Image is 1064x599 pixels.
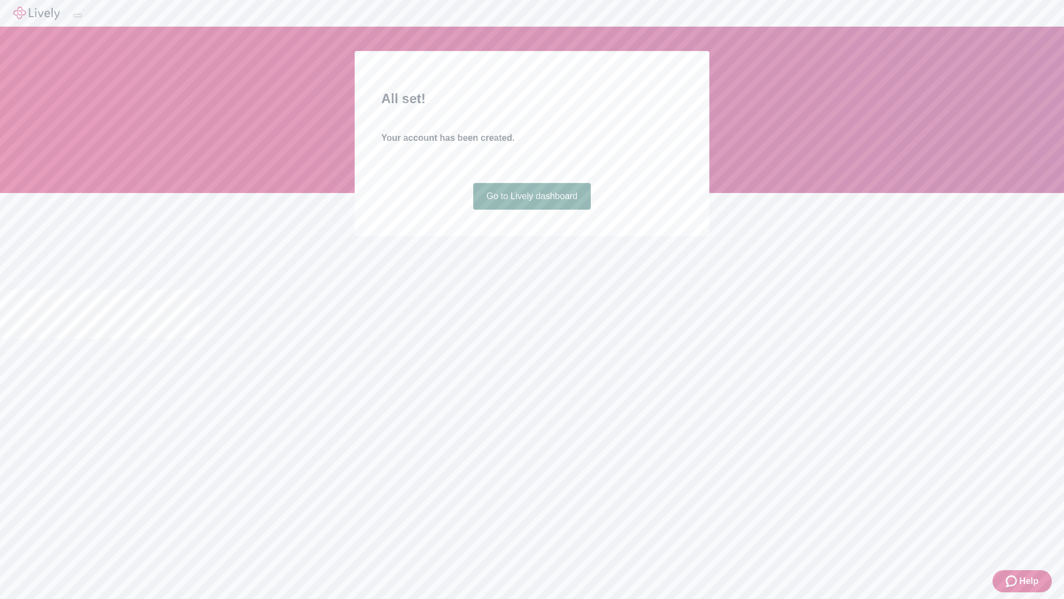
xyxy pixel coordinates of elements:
[381,131,683,145] h4: Your account has been created.
[1006,575,1019,588] svg: Zendesk support icon
[73,14,82,17] button: Log out
[381,89,683,109] h2: All set!
[993,570,1052,592] button: Zendesk support iconHelp
[473,183,591,210] a: Go to Lively dashboard
[1019,575,1039,588] span: Help
[13,7,60,20] img: Lively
